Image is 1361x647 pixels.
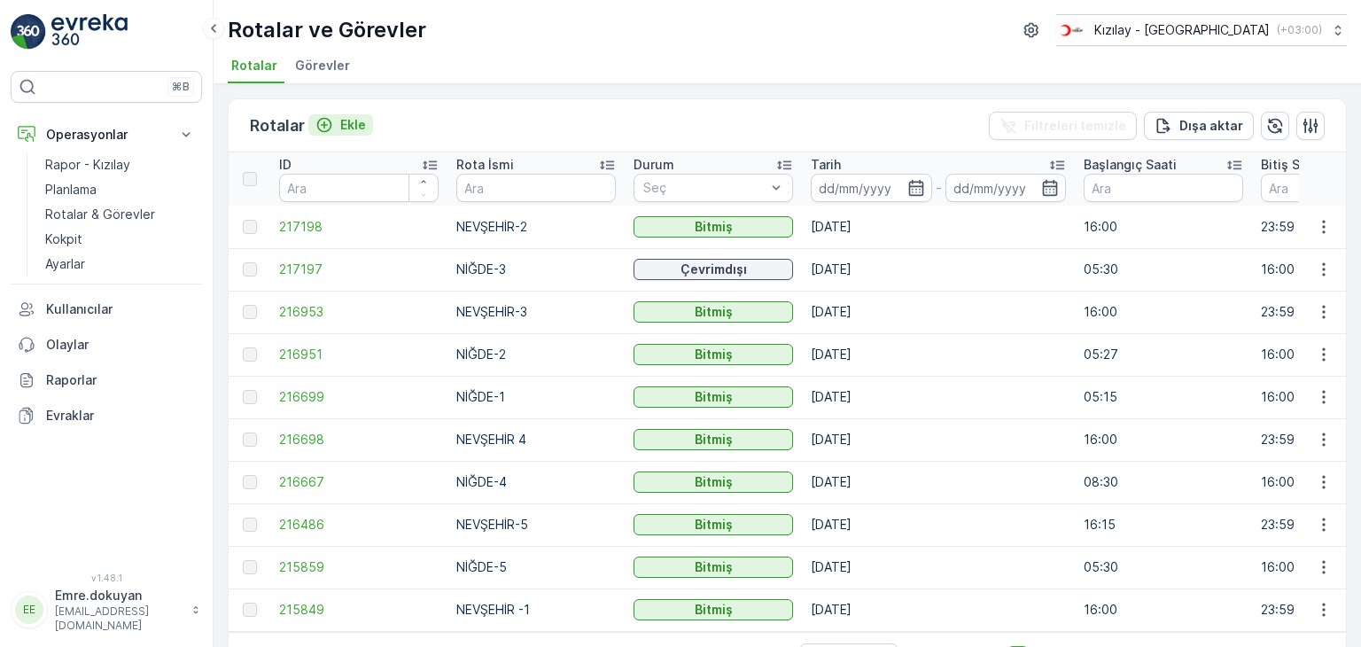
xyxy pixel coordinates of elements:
[634,301,793,323] button: Bitmiş
[243,305,257,319] div: Toggle Row Selected
[279,558,439,576] a: 215859
[243,390,257,404] div: Toggle Row Selected
[243,220,257,234] div: Toggle Row Selected
[46,126,167,144] p: Operasyonlar
[243,475,257,489] div: Toggle Row Selected
[231,57,277,74] span: Rotalar
[695,473,733,491] p: Bitmiş
[634,156,674,174] p: Durum
[279,346,439,363] a: 216951
[1056,14,1347,46] button: Kızılay - [GEOGRAPHIC_DATA](+03:00)
[802,291,1075,333] td: [DATE]
[1075,589,1252,631] td: 16:00
[1075,546,1252,589] td: 05:30
[55,587,183,604] p: Emre.dokuyan
[11,292,202,327] a: Kullanıcılar
[695,431,733,448] p: Bitmiş
[447,376,625,418] td: NİĞDE-1
[989,112,1137,140] button: Filtreleri temizle
[695,303,733,321] p: Bitmiş
[45,230,82,248] p: Kokpit
[51,14,128,50] img: logo_light-DOdMpM7g.png
[279,388,439,406] a: 216699
[1261,156,1323,174] p: Bitiş Saati
[802,461,1075,503] td: [DATE]
[243,262,257,277] div: Toggle Row Selected
[643,179,766,197] p: Seç
[634,386,793,408] button: Bitmiş
[38,177,202,202] a: Planlama
[634,557,793,578] button: Bitmiş
[55,604,183,633] p: [EMAIL_ADDRESS][DOMAIN_NAME]
[11,573,202,583] span: v 1.48.1
[279,431,439,448] span: 216698
[243,560,257,574] div: Toggle Row Selected
[695,516,733,534] p: Bitmiş
[802,206,1075,248] td: [DATE]
[46,300,195,318] p: Kullanıcılar
[279,174,439,202] input: Ara
[45,255,85,273] p: Ayarlar
[936,177,942,199] p: -
[38,252,202,277] a: Ayarlar
[279,218,439,236] a: 217198
[279,156,292,174] p: ID
[695,346,733,363] p: Bitmiş
[46,371,195,389] p: Raporlar
[45,206,155,223] p: Rotalar & Görevler
[1075,248,1252,291] td: 05:30
[11,117,202,152] button: Operasyonlar
[447,546,625,589] td: NİĞDE-5
[802,376,1075,418] td: [DATE]
[634,216,793,238] button: Bitmiş
[1144,112,1254,140] button: Dışa aktar
[447,291,625,333] td: NEVŞEHİR-3
[802,503,1075,546] td: [DATE]
[680,261,747,278] p: Çevrimdışı
[279,261,439,278] span: 217197
[228,16,426,44] p: Rotalar ve Görevler
[634,514,793,535] button: Bitmiş
[634,344,793,365] button: Bitmiş
[1075,206,1252,248] td: 16:00
[634,472,793,493] button: Bitmiş
[11,362,202,398] a: Raporlar
[279,601,439,619] a: 215849
[802,333,1075,376] td: [DATE]
[695,388,733,406] p: Bitmiş
[811,156,841,174] p: Tarih
[1084,156,1177,174] p: Başlangıç Saati
[45,181,97,199] p: Planlama
[243,603,257,617] div: Toggle Row Selected
[243,433,257,447] div: Toggle Row Selected
[45,156,130,174] p: Rapor - Kızılay
[279,473,439,491] a: 216667
[1075,291,1252,333] td: 16:00
[1075,418,1252,461] td: 16:00
[46,336,195,354] p: Olaylar
[456,174,616,202] input: Ara
[250,113,305,138] p: Rotalar
[340,116,366,134] p: Ekle
[1179,117,1243,135] p: Dışa aktar
[243,347,257,362] div: Toggle Row Selected
[447,206,625,248] td: NEVŞEHİR-2
[1094,21,1270,39] p: Kızılay - [GEOGRAPHIC_DATA]
[279,303,439,321] a: 216953
[1075,503,1252,546] td: 16:15
[447,418,625,461] td: NEVŞEHİR 4
[1084,174,1243,202] input: Ara
[38,227,202,252] a: Kokpit
[811,174,932,202] input: dd/mm/yyyy
[11,327,202,362] a: Olaylar
[38,152,202,177] a: Rapor - Kızılay
[456,156,514,174] p: Rota İsmi
[38,202,202,227] a: Rotalar & Görevler
[634,259,793,280] button: Çevrimdışı
[447,248,625,291] td: NİĞDE-3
